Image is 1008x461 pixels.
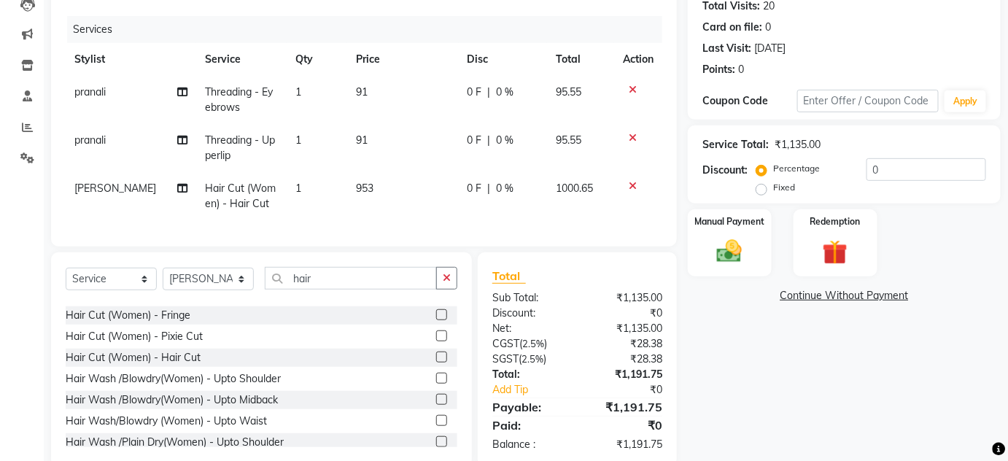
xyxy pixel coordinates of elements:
div: Hair Cut (Women) - Fringe [66,308,190,323]
a: Continue Without Payment [691,288,998,303]
div: Coupon Code [702,93,797,109]
div: ₹0 [577,417,673,434]
span: Hair Cut (Women) - Hair Cut [205,182,276,210]
img: _cash.svg [709,237,750,266]
th: Total [547,43,614,76]
div: Discount: [702,163,748,178]
span: Threading - Upperlip [205,133,275,162]
div: Total: [481,367,578,382]
div: Services [67,16,673,43]
span: Threading - Eyebrows [205,85,273,114]
span: 0 F [468,181,482,196]
th: Action [614,43,662,76]
span: SGST [492,352,519,365]
span: 953 [356,182,373,195]
span: 91 [356,133,368,147]
div: Hair Cut (Women) - Hair Cut [66,350,201,365]
div: ₹1,135.00 [577,321,673,336]
div: Last Visit: [702,41,751,56]
div: Hair Cut (Women) - Pixie Cut [66,329,203,344]
div: Points: [702,62,735,77]
span: 95.55 [556,85,581,98]
div: ₹0 [593,382,673,398]
div: 0 [765,20,771,35]
img: _gift.svg [815,237,856,268]
div: ( ) [481,352,578,367]
span: CGST [492,337,519,350]
div: Service Total: [702,137,769,152]
button: Apply [945,90,986,112]
a: Add Tip [481,382,593,398]
th: Price [347,43,459,76]
th: Qty [287,43,347,76]
span: 1 [295,85,301,98]
span: | [488,85,491,100]
th: Stylist [66,43,196,76]
span: | [488,181,491,196]
span: 91 [356,85,368,98]
div: ₹1,191.75 [577,437,673,452]
span: 0 F [468,133,482,148]
span: 2.5% [522,338,544,349]
div: ₹1,191.75 [577,367,673,382]
input: Enter Offer / Coupon Code [797,90,939,112]
div: Balance : [481,437,578,452]
label: Redemption [810,215,861,228]
th: Service [196,43,287,76]
th: Disc [459,43,548,76]
div: 0 [738,62,744,77]
div: Net: [481,321,578,336]
div: [DATE] [754,41,786,56]
div: Hair Wash /Blowdry(Women) - Upto Midback [66,392,278,408]
div: ₹1,135.00 [775,137,821,152]
span: Total [492,268,526,284]
label: Percentage [773,162,820,175]
span: 0 % [497,181,514,196]
label: Fixed [773,181,795,194]
div: ₹28.38 [577,336,673,352]
div: ( ) [481,336,578,352]
div: Discount: [481,306,578,321]
label: Manual Payment [694,215,764,228]
span: 2.5% [522,353,543,365]
span: 1 [295,133,301,147]
div: Hair Wash/Blowdry (Women) - Upto Waist [66,414,267,429]
span: 0 % [497,133,514,148]
span: 95.55 [556,133,581,147]
div: ₹1,191.75 [577,398,673,416]
div: ₹28.38 [577,352,673,367]
span: 0 % [497,85,514,100]
span: 1000.65 [556,182,593,195]
div: Sub Total: [481,290,578,306]
div: Hair Wash /Plain Dry(Women) - Upto Shoulder [66,435,284,450]
div: ₹0 [577,306,673,321]
input: Search or Scan [265,267,437,290]
span: pranali [74,133,106,147]
div: Paid: [481,417,578,434]
span: 1 [295,182,301,195]
span: pranali [74,85,106,98]
div: Payable: [481,398,578,416]
div: ₹1,135.00 [577,290,673,306]
div: Hair Wash /Blowdry(Women) - Upto Shoulder [66,371,281,387]
div: Card on file: [702,20,762,35]
span: 0 F [468,85,482,100]
span: [PERSON_NAME] [74,182,156,195]
span: | [488,133,491,148]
